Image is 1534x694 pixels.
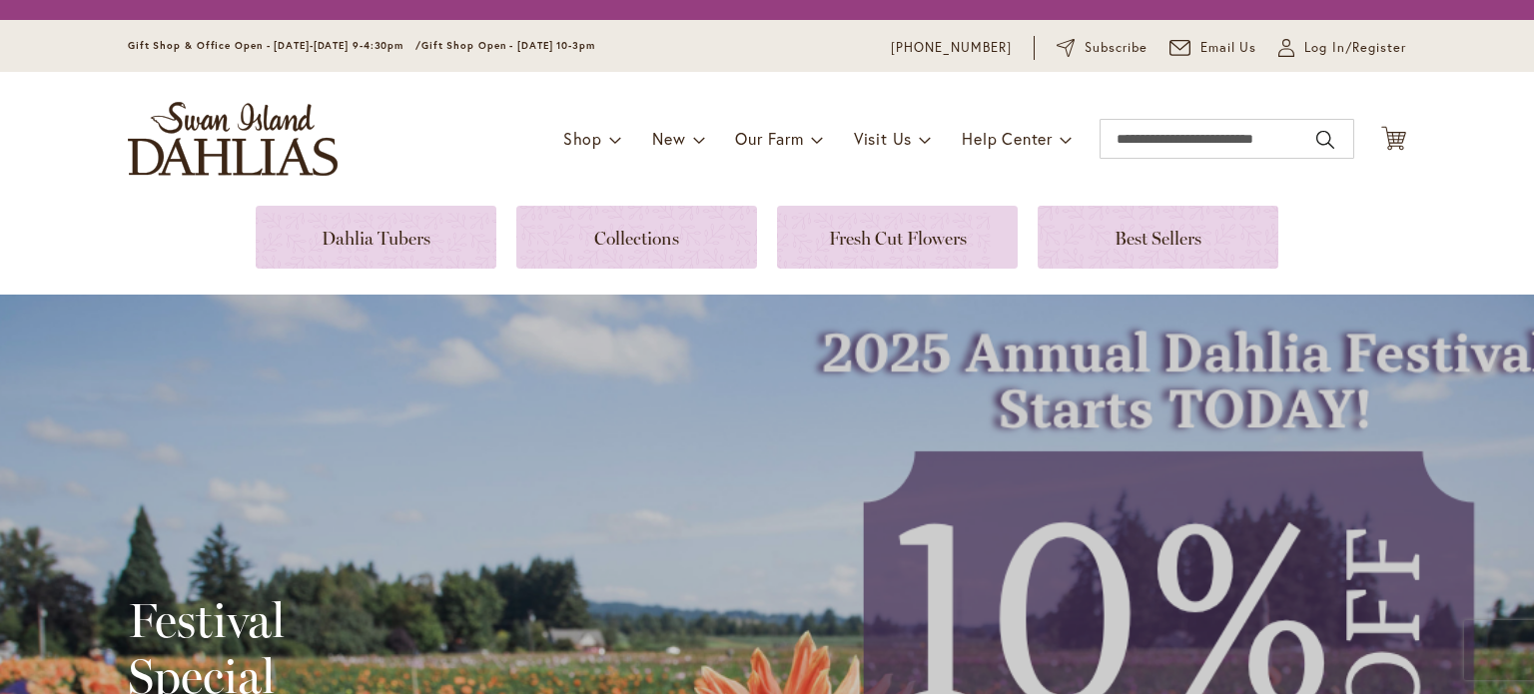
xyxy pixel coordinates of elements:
[1057,38,1148,58] a: Subscribe
[128,39,421,52] span: Gift Shop & Office Open - [DATE]-[DATE] 9-4:30pm /
[1304,38,1406,58] span: Log In/Register
[1200,38,1257,58] span: Email Us
[1085,38,1148,58] span: Subscribe
[735,128,803,149] span: Our Farm
[962,128,1053,149] span: Help Center
[421,39,595,52] span: Gift Shop Open - [DATE] 10-3pm
[1169,38,1257,58] a: Email Us
[1278,38,1406,58] a: Log In/Register
[891,38,1012,58] a: [PHONE_NUMBER]
[854,128,912,149] span: Visit Us
[563,128,602,149] span: Shop
[652,128,685,149] span: New
[128,102,338,176] a: store logo
[1316,124,1334,156] button: Search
